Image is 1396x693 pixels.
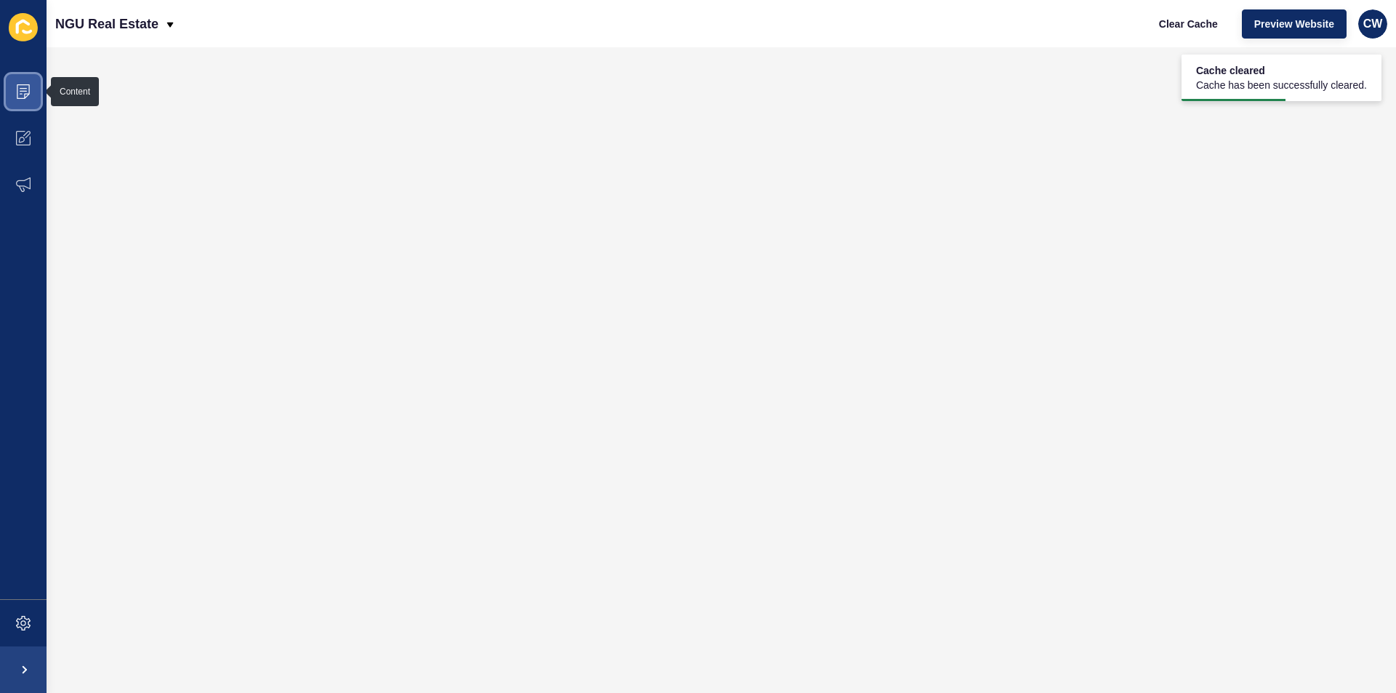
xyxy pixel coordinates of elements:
[1147,9,1230,39] button: Clear Cache
[1254,17,1334,31] span: Preview Website
[60,86,90,97] div: Content
[1159,17,1218,31] span: Clear Cache
[1242,9,1347,39] button: Preview Website
[1196,78,1367,92] span: Cache has been successfully cleared.
[55,6,159,42] p: NGU Real Estate
[1196,63,1367,78] span: Cache cleared
[1363,17,1383,31] span: CW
